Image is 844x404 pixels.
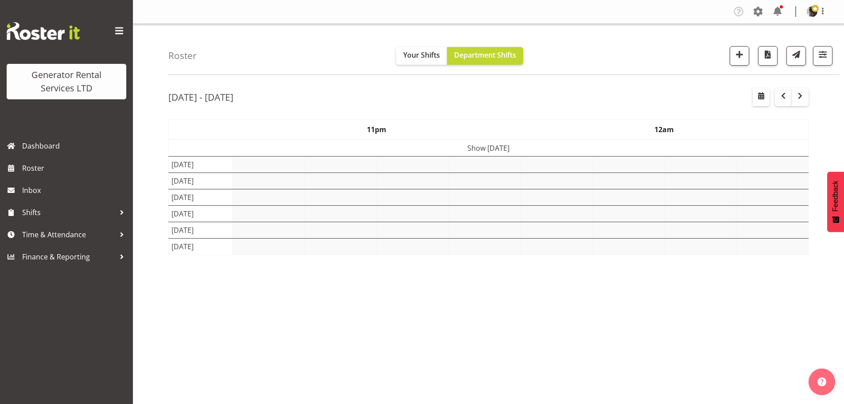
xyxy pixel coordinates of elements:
[169,238,233,255] td: [DATE]
[169,156,233,173] td: [DATE]
[786,46,806,66] button: Send a list of all shifts for the selected filtered period to all rostered employees.
[22,184,128,197] span: Inbox
[168,91,233,103] h2: [DATE] - [DATE]
[168,51,197,61] h4: Roster
[22,228,115,241] span: Time & Attendance
[7,22,80,40] img: Rosterit website logo
[807,6,817,17] img: zak-c4-tapling8d06a56ee3cf7edc30ba33f1efe9ca8c.png
[22,206,115,219] span: Shifts
[758,46,778,66] button: Download a PDF of the roster according to the set date range.
[396,47,447,65] button: Your Shifts
[22,139,128,153] span: Dashboard
[832,180,840,212] span: Feedback
[233,119,521,140] th: 11pm
[22,250,115,263] span: Finance & Reporting
[753,88,770,106] button: Select a specific date within the roster.
[817,377,826,386] img: help-xxl-2.png
[22,161,128,175] span: Roster
[169,205,233,222] td: [DATE]
[403,50,440,60] span: Your Shifts
[169,222,233,238] td: [DATE]
[521,119,809,140] th: 12am
[730,46,749,66] button: Add a new shift
[169,140,809,157] td: Show [DATE]
[447,47,523,65] button: Department Shifts
[169,173,233,189] td: [DATE]
[16,68,117,95] div: Generator Rental Services LTD
[454,50,516,60] span: Department Shifts
[169,189,233,205] td: [DATE]
[827,172,844,232] button: Feedback - Show survey
[813,46,832,66] button: Filter Shifts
